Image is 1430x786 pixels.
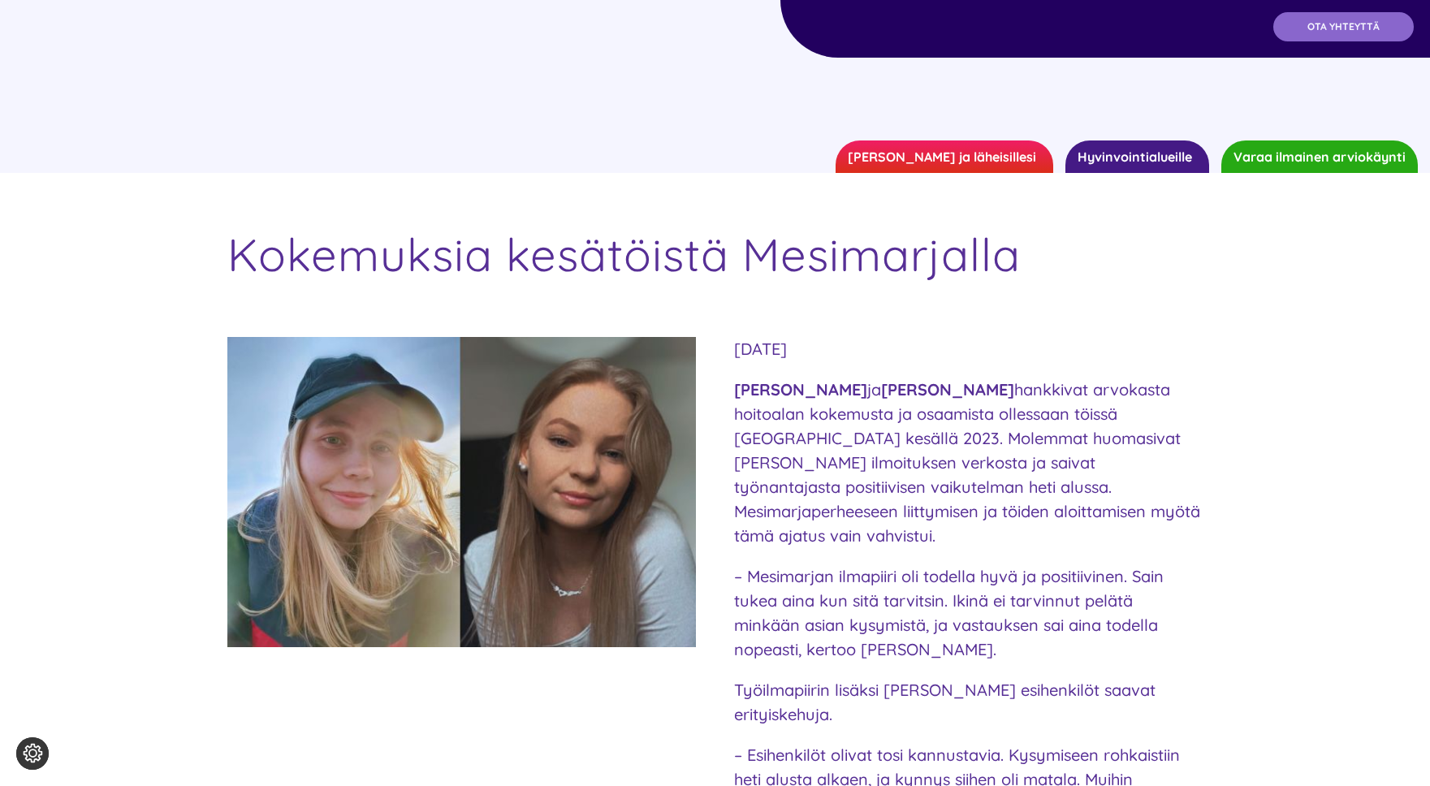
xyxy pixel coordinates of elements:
[734,337,1202,361] p: [DATE]
[227,226,1021,283] span: Kokemuksia kesätöistä Mesimarjalla
[734,680,1156,724] span: Työilmapiirin lisäksi [PERSON_NAME] esihenkilöt saavat erityiskehuja.
[734,379,867,399] span: [PERSON_NAME]
[1273,12,1414,41] a: OTA YHTEYTTÄ
[16,737,49,770] button: Evästeasetukset
[734,566,1164,659] span: – Mesimarjan ilmapiiri oli todella hyvä ja positiivinen. Sain tukea aina kun sitä tarvitsin. Ikin...
[881,379,1014,399] span: [PERSON_NAME]
[227,337,695,647] img: Maarit Hytti
[867,379,881,399] span: ja
[1307,21,1380,32] span: OTA YHTEYTTÄ
[836,140,1053,173] a: [PERSON_NAME] ja läheisillesi
[1221,140,1418,173] a: Varaa ilmainen arviokäynti
[1065,140,1209,173] a: Hyvinvointialueille
[734,379,1200,546] span: hankkivat arvokasta hoitoalan kokemusta ja osaamista ollessaan töissä [GEOGRAPHIC_DATA] kesällä 2...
